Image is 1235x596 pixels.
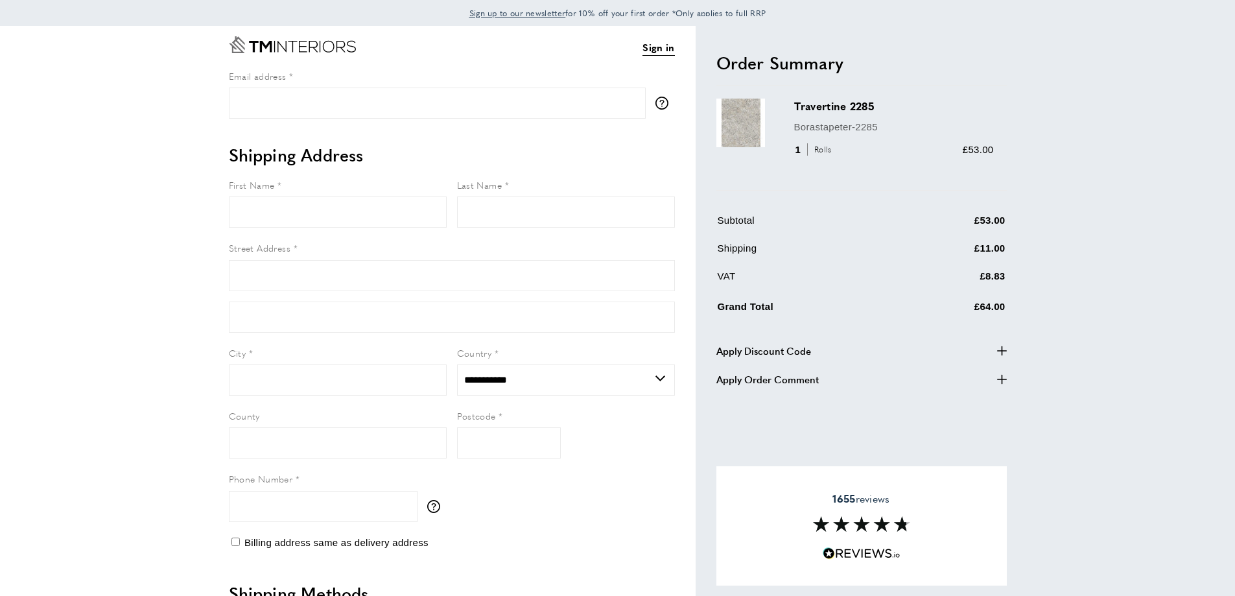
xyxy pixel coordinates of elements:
h3: Travertine 2285 [794,99,994,113]
span: Street Address [229,241,291,254]
span: £53.00 [963,144,994,155]
div: 1 [794,142,836,158]
a: Sign up to our newsletter [469,6,566,19]
td: Subtotal [718,213,902,238]
a: Go to Home page [229,36,356,53]
td: £64.00 [903,296,1005,324]
span: reviews [832,492,889,505]
span: First Name [229,178,275,191]
span: Postcode [457,409,496,422]
span: Sign up to our newsletter [469,7,566,19]
td: Grand Total [718,296,902,324]
td: £8.83 [903,268,1005,294]
p: Borastapeter-2285 [794,119,994,135]
strong: 1655 [832,491,855,506]
img: Reviews.io 5 stars [823,547,900,560]
button: More information [427,500,447,513]
span: Apply Discount Code [716,343,811,359]
td: Shipping [718,241,902,266]
h2: Shipping Address [229,143,675,167]
button: More information [655,97,675,110]
td: £11.00 [903,241,1005,266]
input: Billing address same as delivery address [231,538,240,546]
span: City [229,346,246,359]
span: Apply Order Comment [716,372,819,387]
span: Email address [229,69,287,82]
span: Billing address same as delivery address [244,537,429,548]
span: Rolls [807,143,835,156]
h2: Order Summary [716,51,1007,75]
img: Reviews section [813,516,910,532]
span: for 10% off your first order *Only applies to full RRP [469,7,766,19]
span: Phone Number [229,472,293,485]
img: Travertine 2285 [716,99,765,147]
span: County [229,409,260,422]
td: £53.00 [903,213,1005,238]
span: Country [457,346,492,359]
td: VAT [718,268,902,294]
a: Sign in [642,40,674,56]
span: Last Name [457,178,502,191]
